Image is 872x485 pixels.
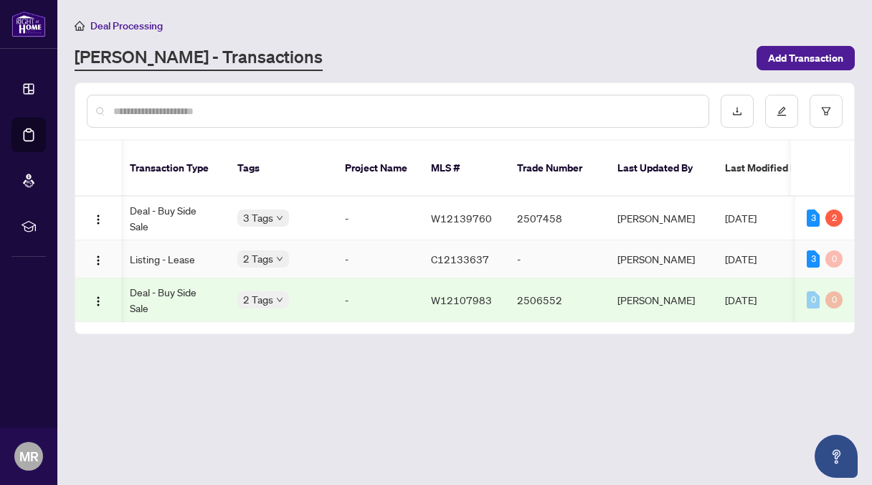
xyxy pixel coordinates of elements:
[420,141,506,197] th: MLS #
[333,278,420,322] td: -
[714,141,843,197] th: Last Modified Date
[807,250,820,268] div: 3
[606,278,714,322] td: [PERSON_NAME]
[333,197,420,240] td: -
[506,141,606,197] th: Trade Number
[506,278,606,322] td: 2506552
[606,197,714,240] td: [PERSON_NAME]
[721,95,754,128] button: download
[821,106,831,116] span: filter
[825,209,843,227] div: 2
[725,160,812,176] span: Last Modified Date
[807,209,820,227] div: 3
[333,240,420,278] td: -
[276,255,283,263] span: down
[725,293,757,306] span: [DATE]
[725,253,757,265] span: [DATE]
[815,435,858,478] button: Open asap
[75,21,85,31] span: home
[118,278,226,322] td: Deal - Buy Side Sale
[810,95,843,128] button: filter
[807,291,820,309] div: 0
[768,47,843,70] span: Add Transaction
[93,296,104,307] img: Logo
[431,293,492,306] span: W12107983
[732,106,742,116] span: download
[431,253,489,265] span: C12133637
[333,141,420,197] th: Project Name
[87,288,110,311] button: Logo
[825,291,843,309] div: 0
[243,209,273,226] span: 3 Tags
[87,248,110,270] button: Logo
[431,212,492,225] span: W12139760
[87,207,110,230] button: Logo
[118,197,226,240] td: Deal - Buy Side Sale
[276,215,283,222] span: down
[19,446,39,466] span: MR
[90,19,163,32] span: Deal Processing
[725,212,757,225] span: [DATE]
[276,296,283,303] span: down
[93,214,104,225] img: Logo
[11,11,46,37] img: logo
[226,141,333,197] th: Tags
[93,255,104,266] img: Logo
[506,240,606,278] td: -
[75,45,323,71] a: [PERSON_NAME] - Transactions
[118,240,226,278] td: Listing - Lease
[825,250,843,268] div: 0
[506,197,606,240] td: 2507458
[606,240,714,278] td: [PERSON_NAME]
[243,250,273,267] span: 2 Tags
[777,106,787,116] span: edit
[243,291,273,308] span: 2 Tags
[765,95,798,128] button: edit
[118,141,226,197] th: Transaction Type
[606,141,714,197] th: Last Updated By
[757,46,855,70] button: Add Transaction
